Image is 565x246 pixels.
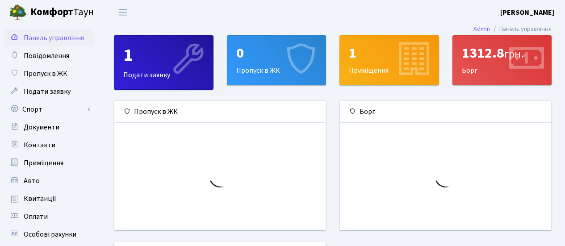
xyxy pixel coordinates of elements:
[24,194,56,204] span: Квитанції
[24,122,59,132] span: Документи
[4,118,94,136] a: Документи
[24,51,69,61] span: Повідомлення
[236,45,317,62] div: 0
[24,158,63,168] span: Приміщення
[4,83,94,100] a: Подати заявку
[4,29,94,47] a: Панель управління
[500,7,554,18] a: [PERSON_NAME]
[490,24,552,34] li: Панель управління
[24,33,84,43] span: Панель управління
[123,45,204,66] div: 1
[473,24,490,33] a: Admin
[4,190,94,208] a: Квитанції
[4,65,94,83] a: Пропуск в ЖК
[460,20,565,38] nav: breadcrumb
[114,101,326,123] div: Пропуск в ЖК
[4,225,94,243] a: Особові рахунки
[349,45,430,62] div: 1
[30,5,94,20] span: Таун
[453,36,552,85] div: Борг
[24,176,40,186] span: Авто
[4,100,94,118] a: Спорт
[4,208,94,225] a: Оплати
[112,5,134,20] button: Переключити навігацію
[114,36,213,89] div: Подати заявку
[4,154,94,172] a: Приміщення
[504,46,523,62] span: грн.
[340,101,551,123] div: Борг
[24,140,55,150] span: Контакти
[24,69,67,79] span: Пропуск в ЖК
[24,212,48,221] span: Оплати
[9,4,27,21] img: logo.png
[4,136,94,154] a: Контакти
[114,35,213,90] a: 1Подати заявку
[340,36,439,85] div: Приміщення
[4,172,94,190] a: Авто
[24,87,71,96] span: Подати заявку
[4,47,94,65] a: Повідомлення
[462,45,543,62] div: 1312.8
[227,35,326,85] a: 0Пропуск в ЖК
[339,35,439,85] a: 1Приміщення
[24,229,76,239] span: Особові рахунки
[227,36,326,85] div: Пропуск в ЖК
[30,5,73,19] b: Комфорт
[500,8,554,17] b: [PERSON_NAME]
